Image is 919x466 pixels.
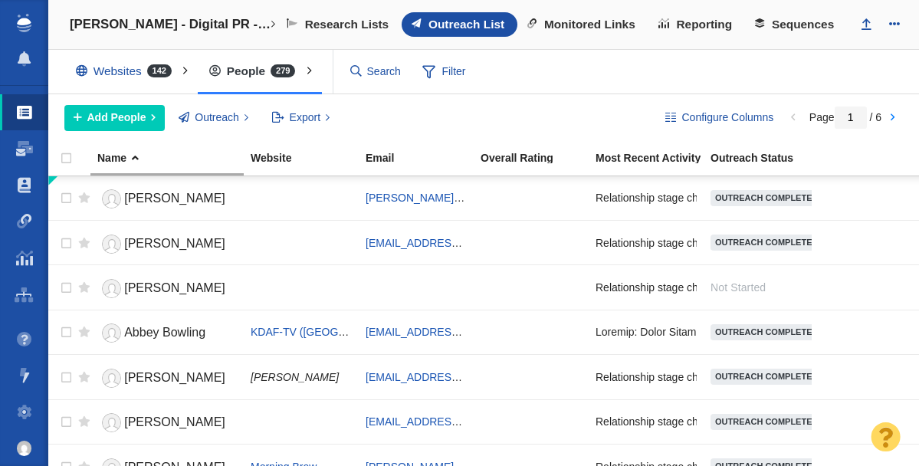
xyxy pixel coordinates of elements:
[677,18,733,31] span: Reporting
[64,54,190,89] div: Websites
[97,365,237,392] a: [PERSON_NAME]
[648,12,745,37] a: Reporting
[596,370,800,384] span: Relationship stage changed to: Not Started
[344,58,409,85] input: Search
[251,153,364,163] div: Website
[17,441,32,456] img: 4d4450a2c5952a6e56f006464818e682
[428,18,504,31] span: Outreach List
[97,231,237,258] a: [PERSON_NAME]
[251,153,364,166] a: Website
[305,18,389,31] span: Research Lists
[366,192,724,204] a: [PERSON_NAME][EMAIL_ADDRESS][PERSON_NAME][DOMAIN_NAME]
[97,185,237,212] a: [PERSON_NAME]
[97,275,237,302] a: [PERSON_NAME]
[745,12,847,37] a: Sequences
[809,111,881,123] span: Page / 6
[170,105,258,131] button: Outreach
[596,191,901,205] span: Relationship stage changed to: Attempting To Reach, 2 Attempts
[87,110,146,126] span: Add People
[366,371,547,383] a: [EMAIL_ADDRESS][DOMAIN_NAME]
[251,371,339,383] span: [PERSON_NAME]
[402,12,517,37] a: Outreach List
[64,105,165,131] button: Add People
[124,415,225,428] span: [PERSON_NAME]
[290,110,320,126] span: Export
[366,153,479,166] a: Email
[366,153,479,163] div: Email
[70,17,271,32] h4: [PERSON_NAME] - Digital PR - The Gen Z Economy: Survival, Strategy, and Side Hustles
[147,64,172,77] span: 142
[97,320,237,346] a: Abbey Bowling
[97,153,249,163] div: Name
[17,14,31,32] img: buzzstream_logo_iconsimple.png
[195,110,239,126] span: Outreach
[772,18,834,31] span: Sequences
[414,57,475,87] span: Filter
[124,281,225,294] span: [PERSON_NAME]
[97,153,249,166] a: Name
[97,409,237,436] a: [PERSON_NAME]
[366,237,547,249] a: [EMAIL_ADDRESS][DOMAIN_NAME]
[124,192,225,205] span: [PERSON_NAME]
[517,12,648,37] a: Monitored Links
[124,326,205,339] span: Abbey Bowling
[124,237,225,250] span: [PERSON_NAME]
[263,105,339,131] button: Export
[366,326,547,338] a: [EMAIL_ADDRESS][DOMAIN_NAME]
[681,110,773,126] span: Configure Columns
[277,12,402,37] a: Research Lists
[596,281,896,294] span: Relationship stage changed to: Attempting To Reach, 1 Attempt
[657,105,783,131] button: Configure Columns
[366,415,635,428] a: [EMAIL_ADDRESS][PERSON_NAME][DOMAIN_NAME]
[596,415,863,428] span: Relationship stage changed to: Unsuccessful - No Reply
[711,153,824,163] div: Outreach Status
[124,371,225,384] span: [PERSON_NAME]
[481,153,594,163] div: Overall Rating
[251,326,536,338] a: KDAF-TV ([GEOGRAPHIC_DATA], [GEOGRAPHIC_DATA])
[544,18,635,31] span: Monitored Links
[596,236,783,250] span: Relationship stage changed to: Bounce
[596,153,709,163] div: Most Recent Activity
[481,153,594,166] a: Overall Rating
